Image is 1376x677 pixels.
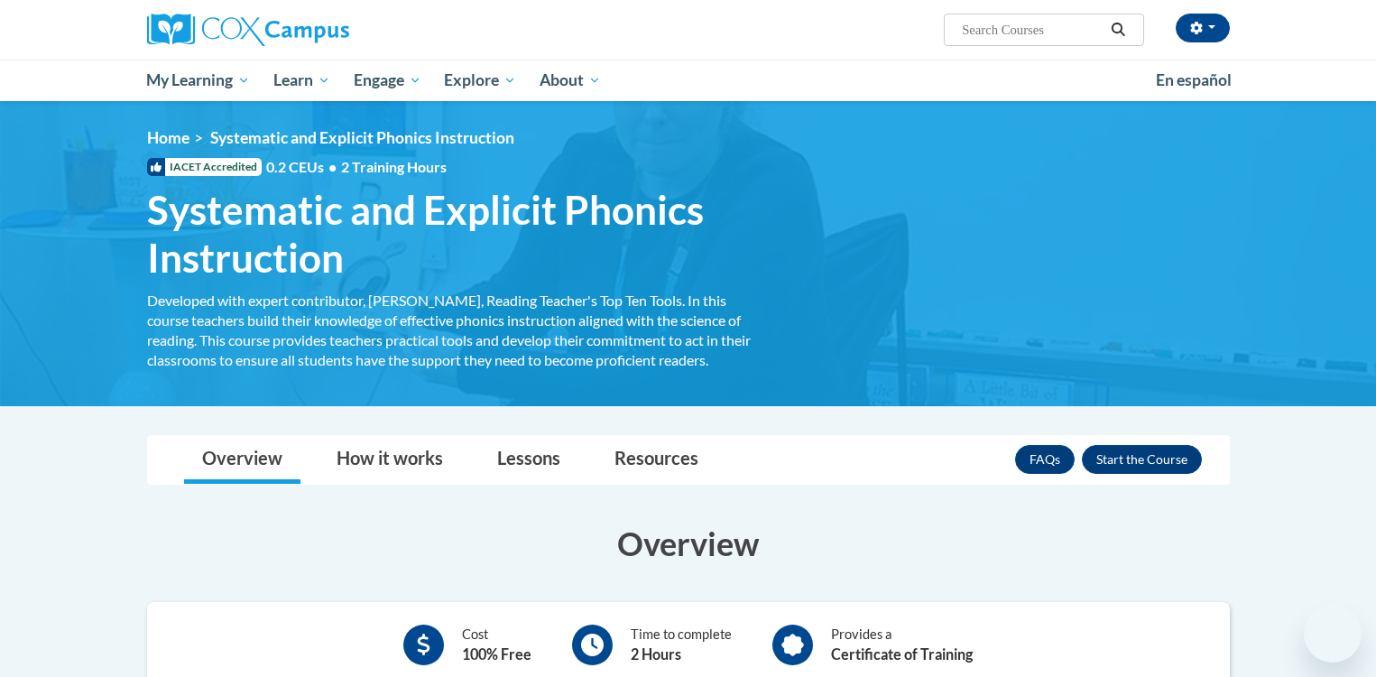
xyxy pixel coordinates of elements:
b: 2 Hours [631,645,681,663]
a: Engage [342,60,433,101]
h3: Overview [147,521,1230,566]
button: Account Settings [1176,14,1230,42]
span: Learn [273,70,330,91]
a: Resources [596,436,716,484]
button: Search [1104,19,1131,41]
a: How it works [319,436,461,484]
a: Learn [262,60,342,101]
span: IACET Accredited [147,158,262,176]
a: About [528,60,613,101]
div: Main menu [120,60,1257,101]
img: Cox Campus [147,14,349,46]
span: 2 Training Hours [341,158,447,175]
button: Enroll [1082,445,1202,474]
span: En español [1156,70,1232,89]
span: My Learning [146,70,250,91]
span: 0.2 CEUs [266,157,447,177]
a: My Learning [135,60,263,101]
b: Certificate of Training [831,645,973,663]
span: About [540,70,601,91]
span: Explore [444,70,516,91]
div: Provides a [831,625,973,665]
a: Explore [432,60,528,101]
div: Time to complete [631,625,732,665]
span: Systematic and Explicit Phonics Instruction [210,128,514,147]
a: Lessons [479,436,578,484]
a: Overview [184,436,300,484]
input: Search Courses [960,19,1104,41]
span: • [328,158,337,175]
span: Engage [354,70,421,91]
div: Developed with expert contributor, [PERSON_NAME], Reading Teacher's Top Ten Tools. In this course... [147,291,770,370]
span: Systematic and Explicit Phonics Instruction [147,186,770,282]
iframe: Button to launch messaging window [1304,605,1362,663]
b: 100% Free [462,645,531,663]
a: Home [147,128,189,147]
a: En español [1144,61,1243,99]
a: Cox Campus [147,14,490,46]
div: Cost [462,625,531,665]
a: FAQs [1015,445,1075,474]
